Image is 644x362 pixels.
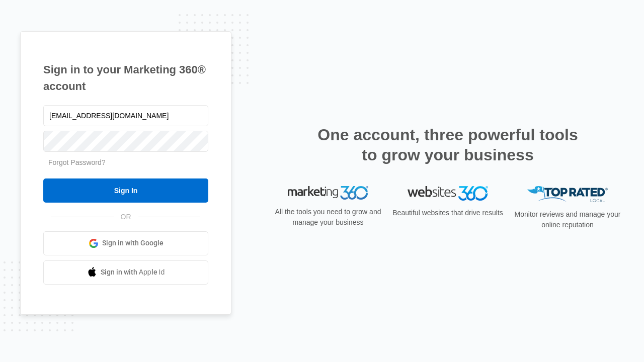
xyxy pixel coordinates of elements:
[43,105,208,126] input: Email
[43,231,208,255] a: Sign in with Google
[43,61,208,95] h1: Sign in to your Marketing 360® account
[102,238,164,248] span: Sign in with Google
[272,207,384,228] p: All the tools you need to grow and manage your business
[314,125,581,165] h2: One account, three powerful tools to grow your business
[114,212,138,222] span: OR
[43,260,208,285] a: Sign in with Apple Id
[101,267,165,278] span: Sign in with Apple Id
[408,186,488,201] img: Websites 360
[48,158,106,166] a: Forgot Password?
[527,186,608,203] img: Top Rated Local
[43,178,208,203] input: Sign In
[391,208,504,218] p: Beautiful websites that drive results
[288,186,368,200] img: Marketing 360
[511,209,624,230] p: Monitor reviews and manage your online reputation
